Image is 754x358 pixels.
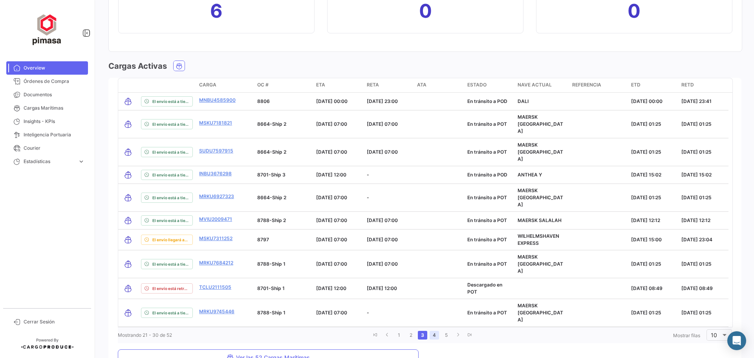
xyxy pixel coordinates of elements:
span: [DATE] 07:00 [316,310,347,316]
a: MSKU7311252 [199,235,232,242]
span: [DATE] 12:00 [367,285,397,291]
span: En tránsito a POT [467,149,507,155]
span: [DATE] 15:02 [681,172,712,178]
span: [DATE] 08:49 [681,285,713,291]
span: [DATE] 12:00 [316,172,346,178]
span: [DATE] 07:00 [316,149,347,155]
li: page 4 [428,329,440,342]
p: MAERSK [GEOGRAPHIC_DATA] [518,114,565,135]
span: [DATE] 15:00 [631,237,662,242]
a: MVIU2009471 [199,216,232,223]
span: [DATE] 07:00 [367,149,398,155]
span: [DATE] 01:25 [631,310,661,316]
a: MRKU7684212 [199,259,233,266]
span: En tránsito a POT [467,237,507,242]
div: Abrir Intercom Messenger [727,331,746,350]
p: 8664-Ship 2 [257,121,310,128]
p: 8788-Ship 2 [257,217,310,224]
span: En tránsito a POT [467,310,507,316]
span: El envío está a tiempo. [152,310,189,316]
datatable-header-cell: RETD [678,78,728,92]
span: [DATE] 07:00 [316,195,347,200]
span: El envío está a tiempo. [152,149,189,155]
a: TCLU2111505 [199,284,231,291]
h1: 0 [628,5,641,17]
a: Inteligencia Portuaria [6,128,88,141]
span: RETD [681,81,694,88]
p: MAERSK [GEOGRAPHIC_DATA] [518,302,565,323]
span: [DATE] 07:00 [316,261,347,267]
span: [DATE] 07:00 [367,237,398,242]
span: [DATE] 12:12 [631,217,660,223]
span: 10 [711,332,717,338]
span: [DATE] 01:25 [681,149,712,155]
span: [DATE] 23:41 [681,98,712,104]
span: En tránsito a POD [467,172,507,178]
span: ATA [417,81,426,88]
a: Courier [6,141,88,155]
span: En tránsito a POT [467,217,507,223]
span: El envío está a tiempo. [152,98,189,105]
span: Courier [24,145,85,152]
span: Estadísticas [24,158,75,165]
a: MRKU9745446 [199,308,234,315]
datatable-header-cell: ETD [628,78,678,92]
span: El envío está a tiempo. [152,261,189,267]
span: [DATE] 01:25 [631,261,661,267]
span: [DATE] 01:25 [631,195,661,200]
span: En tránsito a POD [467,98,507,104]
span: Nave actual [518,81,552,88]
p: ANTHEA Y [518,171,565,178]
p: 8664-Ship 2 [257,149,310,156]
span: [DATE] 07:00 [367,217,398,223]
span: [DATE] 07:00 [316,217,347,223]
datatable-header-cell: Nave actual [514,78,569,92]
span: - [367,172,369,178]
p: 8788-Ship 1 [257,309,310,316]
span: El envío está retrasado. [152,285,189,292]
p: MAERSK SALALAH [518,217,565,224]
span: En tránsito a POT [467,261,507,267]
p: 8701-Ship 3 [257,171,310,178]
p: 8788-Ship 1 [257,261,310,268]
a: 5 [441,331,451,340]
datatable-header-cell: ATA [414,78,464,92]
span: [DATE] 00:00 [631,98,662,104]
a: go to previous page [382,331,392,340]
li: page 3 [417,329,428,342]
h1: 0 [419,5,432,17]
span: Órdenes de Compra [24,78,85,85]
span: En tránsito a POT [467,195,507,200]
span: El envío está a tiempo. [152,172,189,178]
span: El envío está a tiempo. [152,217,189,224]
span: [DATE] 12:12 [681,217,710,223]
datatable-header-cell: delayStatus [138,78,196,92]
li: page 1 [393,329,405,342]
p: 8797 [257,236,310,243]
p: DALI [518,98,565,105]
span: Overview [24,64,85,72]
span: ETA [316,81,325,88]
span: RETA [367,81,379,88]
span: - [367,195,369,200]
p: 8806 [257,98,310,105]
a: go to next page [453,331,463,340]
span: [DATE] 23:00 [367,98,398,104]
span: [DATE] 07:00 [367,261,398,267]
a: SUDU7597915 [199,147,233,154]
span: El envío está a tiempo. [152,195,189,201]
span: Carga [199,81,216,88]
span: Mostrar filas [673,332,700,338]
span: [DATE] 07:00 [316,121,347,127]
span: Estado [467,81,487,88]
span: Cerrar Sesión [24,318,85,325]
a: MNBU4585900 [199,97,236,104]
a: 4 [430,331,439,340]
a: MRKU6927323 [199,193,234,200]
span: [DATE] 07:00 [316,237,347,242]
span: Documentos [24,91,85,98]
span: Mostrando 21 - 30 de 52 [118,332,172,338]
span: [DATE] 01:25 [631,149,661,155]
a: go to first page [371,331,380,340]
datatable-header-cell: Referencia [569,78,628,92]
